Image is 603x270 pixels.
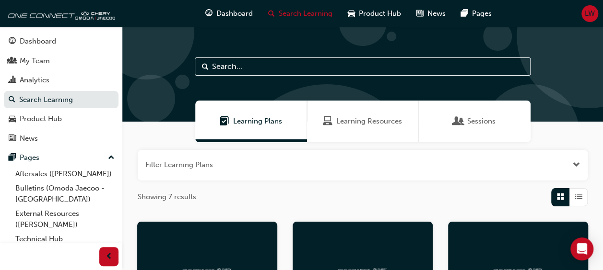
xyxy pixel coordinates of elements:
a: SessionsSessions [419,101,531,142]
a: guage-iconDashboard [198,4,260,23]
span: Grid [557,191,564,202]
span: List [575,191,582,202]
span: Showing 7 results [138,191,196,202]
span: people-icon [9,57,16,66]
a: External Resources ([PERSON_NAME]) [12,206,118,232]
span: Learning Resources [323,116,332,127]
button: Pages [4,149,118,167]
a: Aftersales ([PERSON_NAME]) [12,167,118,181]
input: Search... [195,57,531,76]
div: Open Intercom Messenger [570,237,593,260]
a: Product Hub [4,110,118,128]
span: search-icon [268,8,275,20]
a: search-iconSearch Learning [260,4,340,23]
span: up-icon [108,152,115,164]
span: Learning Plans [220,116,229,127]
a: Analytics [4,71,118,89]
span: Learning Resources [336,116,402,127]
span: search-icon [9,96,15,104]
div: News [20,133,38,144]
button: DashboardMy TeamAnalyticsSearch LearningProduct HubNews [4,31,118,149]
div: Pages [20,152,39,163]
button: Open the filter [573,159,580,170]
span: Sessions [454,116,463,127]
div: Dashboard [20,36,56,47]
span: Product Hub [359,8,401,19]
span: chart-icon [9,76,16,85]
a: Bulletins (Omoda Jaecoo - [GEOGRAPHIC_DATA]) [12,181,118,206]
span: LW [585,8,595,19]
img: oneconnect [5,4,115,23]
span: news-icon [416,8,424,20]
span: News [427,8,446,19]
span: Pages [472,8,492,19]
div: Analytics [20,75,49,86]
span: news-icon [9,135,16,143]
span: prev-icon [106,251,113,263]
span: Sessions [467,116,496,127]
span: Search [202,61,209,72]
span: Dashboard [216,8,253,19]
span: Learning Plans [233,116,282,127]
div: My Team [20,56,50,67]
a: Learning PlansLearning Plans [195,101,307,142]
span: guage-icon [9,37,16,46]
a: Search Learning [4,91,118,109]
span: pages-icon [9,154,16,162]
span: car-icon [348,8,355,20]
a: Technical Hub ([PERSON_NAME]) [12,232,118,257]
span: car-icon [9,115,16,124]
a: My Team [4,52,118,70]
span: guage-icon [205,8,213,20]
a: pages-iconPages [453,4,499,23]
a: news-iconNews [409,4,453,23]
button: LW [581,5,598,22]
span: pages-icon [461,8,468,20]
div: Product Hub [20,113,62,124]
a: car-iconProduct Hub [340,4,409,23]
a: Dashboard [4,33,118,50]
a: News [4,130,118,147]
a: Learning ResourcesLearning Resources [307,101,419,142]
span: Search Learning [279,8,332,19]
